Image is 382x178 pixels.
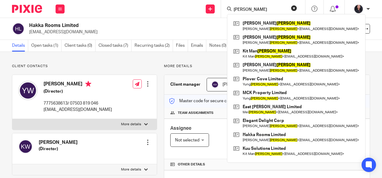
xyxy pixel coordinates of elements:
h5: (Director) [39,146,77,152]
span: Not selected [175,138,199,142]
img: svg%3E [211,81,219,88]
a: Recurring tasks (2) [135,40,173,52]
h5: (Director) [44,88,112,94]
a: Details [12,40,28,52]
input: Search [233,7,287,13]
img: MicrosoftTeams-image.jfif [354,4,363,14]
a: Closed tasks (7) [99,40,132,52]
a: Files [176,40,188,52]
a: Notes (0) [209,40,230,52]
img: svg%3E [18,139,33,154]
p: [EMAIL_ADDRESS][DOMAIN_NAME] [29,29,288,35]
button: Clear [291,5,297,11]
a: Emails [191,40,206,52]
h4: [PERSON_NAME] [39,139,77,146]
img: Pixie [12,5,42,13]
p: More details [164,64,370,69]
p: Master code for secure communications and files [169,98,272,104]
span: [PERSON_NAME] [223,82,256,87]
a: Open tasks (1) [31,40,62,52]
p: More details [121,167,141,172]
img: svg%3E [12,22,25,35]
p: More details [121,122,141,127]
p: [EMAIL_ADDRESS][DOMAIN_NAME] [44,107,112,113]
i: Primary [85,81,91,87]
h4: [PERSON_NAME] [44,81,112,88]
span: Assignee [170,126,191,131]
img: svg%3E [18,81,38,100]
span: Team assignments [178,111,214,115]
a: Client tasks (0) [65,40,95,52]
h2: Hakka Rooms Limited [29,22,236,29]
p: 7775638613/ 07503 819 046 [44,100,112,106]
p: Client contacts [12,64,157,69]
span: Other details [178,162,205,167]
h3: Client manager [170,82,201,88]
